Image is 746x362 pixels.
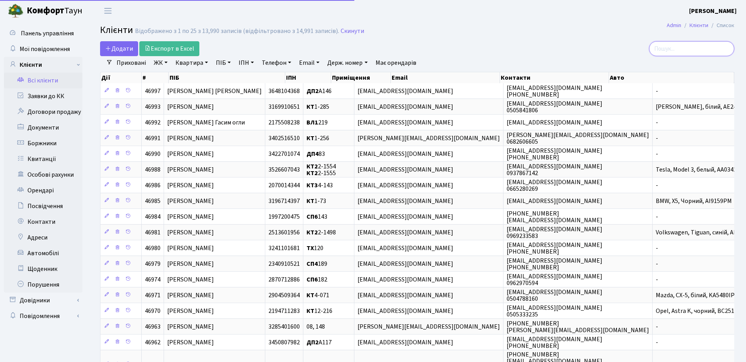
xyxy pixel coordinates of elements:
[145,87,161,95] span: 46997
[507,335,602,350] span: [EMAIL_ADDRESS][DOMAIN_NAME] [PHONE_NUMBER]
[357,260,453,268] span: [EMAIL_ADDRESS][DOMAIN_NAME]
[4,277,82,293] a: Порушення
[167,87,262,95] span: [PERSON_NAME] [PERSON_NAME]
[656,275,658,284] span: -
[4,88,82,104] a: Заявки до КК
[507,84,602,99] span: [EMAIL_ADDRESS][DOMAIN_NAME] [PHONE_NUMBER]
[306,197,314,205] b: КТ
[656,118,658,127] span: -
[4,293,82,308] a: Довідники
[609,72,734,83] th: Авто
[142,72,168,83] th: #
[167,338,214,347] span: [PERSON_NAME]
[4,57,82,73] a: Клієнти
[656,134,658,143] span: -
[100,41,138,56] a: Додати
[306,87,319,95] b: ДП2
[507,209,602,225] span: [PHONE_NUMBER] [EMAIL_ADDRESS][DOMAIN_NAME]
[139,41,199,56] a: Експорт в Excel
[656,181,658,190] span: -
[689,21,708,29] a: Клієнти
[306,228,318,237] b: КТ2
[268,165,300,174] span: 3526607043
[708,21,734,30] li: Список
[145,322,161,331] span: 46963
[135,27,339,35] div: Відображено з 1 по 25 з 13,990 записів (відфільтровано з 14,991 записів).
[100,23,133,37] span: Клієнти
[507,319,649,335] span: [PHONE_NUMBER] [PERSON_NAME][EMAIL_ADDRESS][DOMAIN_NAME]
[145,291,161,300] span: 46971
[100,72,142,83] th: Дії
[4,167,82,183] a: Особові рахунки
[357,165,453,174] span: [EMAIL_ADDRESS][DOMAIN_NAME]
[4,183,82,198] a: Орендарі
[357,212,453,221] span: [EMAIL_ADDRESS][DOMAIN_NAME]
[656,150,658,158] span: -
[391,72,500,83] th: Email
[357,307,453,315] span: [EMAIL_ADDRESS][DOMAIN_NAME]
[656,260,658,268] span: -
[507,241,602,256] span: [EMAIL_ADDRESS][DOMAIN_NAME] [PHONE_NUMBER]
[268,260,300,268] span: 2340910521
[655,17,746,34] nav: breadcrumb
[306,275,327,284] span: 182
[306,307,314,315] b: КТ
[656,212,658,221] span: -
[656,87,658,95] span: -
[296,56,323,69] a: Email
[167,212,214,221] span: [PERSON_NAME]
[357,102,453,111] span: [EMAIL_ADDRESS][DOMAIN_NAME]
[357,322,500,331] span: [PERSON_NAME][EMAIL_ADDRESS][DOMAIN_NAME]
[8,3,24,19] img: logo.png
[145,197,161,205] span: 46985
[145,275,161,284] span: 46974
[213,56,234,69] a: ПІБ
[145,150,161,158] span: 46990
[306,307,332,315] span: 12-216
[167,181,214,190] span: [PERSON_NAME]
[145,260,161,268] span: 46979
[167,260,214,268] span: [PERSON_NAME]
[306,150,319,158] b: ДП4
[507,303,602,319] span: [EMAIL_ADDRESS][DOMAIN_NAME] 0505333235
[507,197,602,205] span: [EMAIL_ADDRESS][DOMAIN_NAME]
[306,338,332,347] span: А117
[145,102,161,111] span: 46993
[507,225,602,240] span: [EMAIL_ADDRESS][DOMAIN_NAME] 0969233583
[507,256,602,272] span: [EMAIL_ADDRESS][DOMAIN_NAME] [PHONE_NUMBER]
[306,291,314,300] b: КТ
[167,228,214,237] span: [PERSON_NAME]
[500,72,609,83] th: Контакти
[145,165,161,174] span: 46988
[167,291,214,300] span: [PERSON_NAME]
[4,230,82,245] a: Адреси
[167,322,214,331] span: [PERSON_NAME]
[4,135,82,151] a: Боржники
[331,72,391,83] th: Приміщення
[4,214,82,230] a: Контакти
[306,181,318,190] b: КТ3
[507,272,602,287] span: [EMAIL_ADDRESS][DOMAIN_NAME] 0962970594
[113,56,149,69] a: Приховані
[372,56,420,69] a: Має орендарів
[306,118,318,127] b: ВЛ1
[268,275,300,284] span: 2870712886
[145,212,161,221] span: 46984
[306,260,318,268] b: СП4
[507,288,602,303] span: [EMAIL_ADDRESS][DOMAIN_NAME] 0504788160
[357,118,453,127] span: [EMAIL_ADDRESS][DOMAIN_NAME]
[167,197,214,205] span: [PERSON_NAME]
[4,261,82,277] a: Щоденник
[4,308,82,324] a: Повідомлення
[268,307,300,315] span: 2194711283
[167,244,214,252] span: [PERSON_NAME]
[357,338,453,347] span: [EMAIL_ADDRESS][DOMAIN_NAME]
[145,338,161,347] span: 46962
[4,41,82,57] a: Мої повідомлення
[306,162,336,177] span: 2-1554 2-1555
[21,29,74,38] span: Панель управління
[268,228,300,237] span: 2513601956
[145,118,161,127] span: 46992
[306,338,319,347] b: ДП2
[357,197,453,205] span: [EMAIL_ADDRESS][DOMAIN_NAME]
